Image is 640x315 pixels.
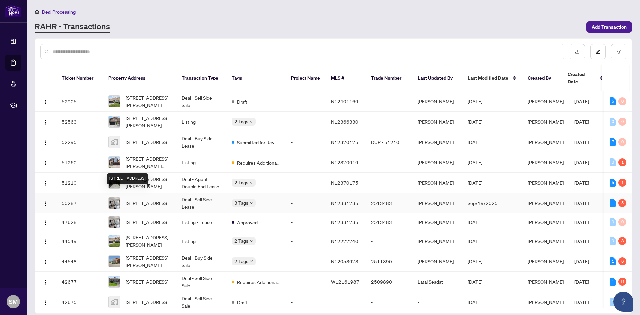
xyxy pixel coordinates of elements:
[126,254,171,269] span: [STREET_ADDRESS][PERSON_NAME]
[109,197,120,209] img: thumbnail-img
[126,234,171,248] span: [STREET_ADDRESS][PERSON_NAME]
[412,193,462,213] td: [PERSON_NAME]
[109,235,120,247] img: thumbnail-img
[528,200,564,206] span: [PERSON_NAME]
[468,258,482,264] span: [DATE]
[574,219,589,225] span: [DATE]
[610,97,616,105] div: 5
[412,91,462,112] td: [PERSON_NAME]
[237,139,280,146] span: Submitted for Review
[366,193,412,213] td: 2513483
[618,199,626,207] div: 5
[176,132,226,152] td: Deal - Buy Side Lease
[40,256,51,267] button: Logo
[528,98,564,104] span: [PERSON_NAME]
[610,218,616,226] div: 0
[286,112,326,132] td: -
[331,139,358,145] span: N12370175
[468,279,482,285] span: [DATE]
[40,96,51,107] button: Logo
[237,219,258,226] span: Approved
[412,292,462,312] td: -
[468,299,482,305] span: [DATE]
[331,200,358,206] span: N12331735
[43,300,48,305] img: Logo
[176,272,226,292] td: Deal - Sell Side Sale
[331,279,359,285] span: W12161987
[610,118,616,126] div: 0
[286,152,326,173] td: -
[412,112,462,132] td: [PERSON_NAME]
[35,21,110,33] a: RAHR - Transactions
[613,292,633,312] button: Open asap
[412,65,462,91] th: Last Updated By
[250,239,253,243] span: down
[462,65,522,91] th: Last Modified Date
[40,236,51,246] button: Logo
[331,159,358,165] span: N12370919
[528,159,564,165] span: [PERSON_NAME]
[616,49,621,54] span: filter
[610,179,616,187] div: 5
[56,272,103,292] td: 42677
[618,278,626,286] div: 11
[43,280,48,285] img: Logo
[528,219,564,225] span: [PERSON_NAME]
[126,298,168,306] span: [STREET_ADDRESS]
[176,231,226,251] td: Listing
[468,180,482,186] span: [DATE]
[610,257,616,265] div: 1
[575,49,580,54] span: download
[574,98,589,104] span: [DATE]
[574,238,589,244] span: [DATE]
[366,65,412,91] th: Trade Number
[574,119,589,125] span: [DATE]
[42,9,76,15] span: Deal Processing
[618,218,626,226] div: 0
[528,238,564,244] span: [PERSON_NAME]
[331,119,358,125] span: N12366330
[56,152,103,173] td: 51260
[412,132,462,152] td: [PERSON_NAME]
[562,65,609,91] th: Created Date
[610,278,616,286] div: 1
[618,237,626,245] div: 8
[618,158,626,166] div: 1
[468,238,482,244] span: [DATE]
[610,158,616,166] div: 0
[40,177,51,188] button: Logo
[366,132,412,152] td: DUP - 51210
[286,292,326,312] td: -
[126,94,171,109] span: [STREET_ADDRESS][PERSON_NAME]
[237,299,247,306] span: Draft
[574,279,589,285] span: [DATE]
[107,173,148,184] div: [STREET_ADDRESS]
[610,138,616,146] div: 7
[109,116,120,127] img: thumbnail-img
[109,296,120,308] img: thumbnail-img
[610,298,616,306] div: 0
[250,201,253,205] span: down
[126,218,168,226] span: [STREET_ADDRESS]
[366,91,412,112] td: -
[40,137,51,147] button: Logo
[40,217,51,227] button: Logo
[237,278,280,286] span: Requires Additional Docs
[126,278,168,285] span: [STREET_ADDRESS]
[176,152,226,173] td: Listing
[176,292,226,312] td: Deal - Sell Side Sale
[126,138,168,146] span: [STREET_ADDRESS]
[40,276,51,287] button: Logo
[237,98,247,105] span: Draft
[126,114,171,129] span: [STREET_ADDRESS][PERSON_NAME]
[109,216,120,228] img: thumbnail-img
[366,213,412,231] td: 2513483
[126,175,171,190] span: [STREET_ADDRESS][PERSON_NAME]
[412,213,462,231] td: [PERSON_NAME]
[618,179,626,187] div: 1
[176,193,226,213] td: Deal - Sell Side Lease
[528,119,564,125] span: [PERSON_NAME]
[43,181,48,186] img: Logo
[234,179,248,186] span: 2 Tags
[574,180,589,186] span: [DATE]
